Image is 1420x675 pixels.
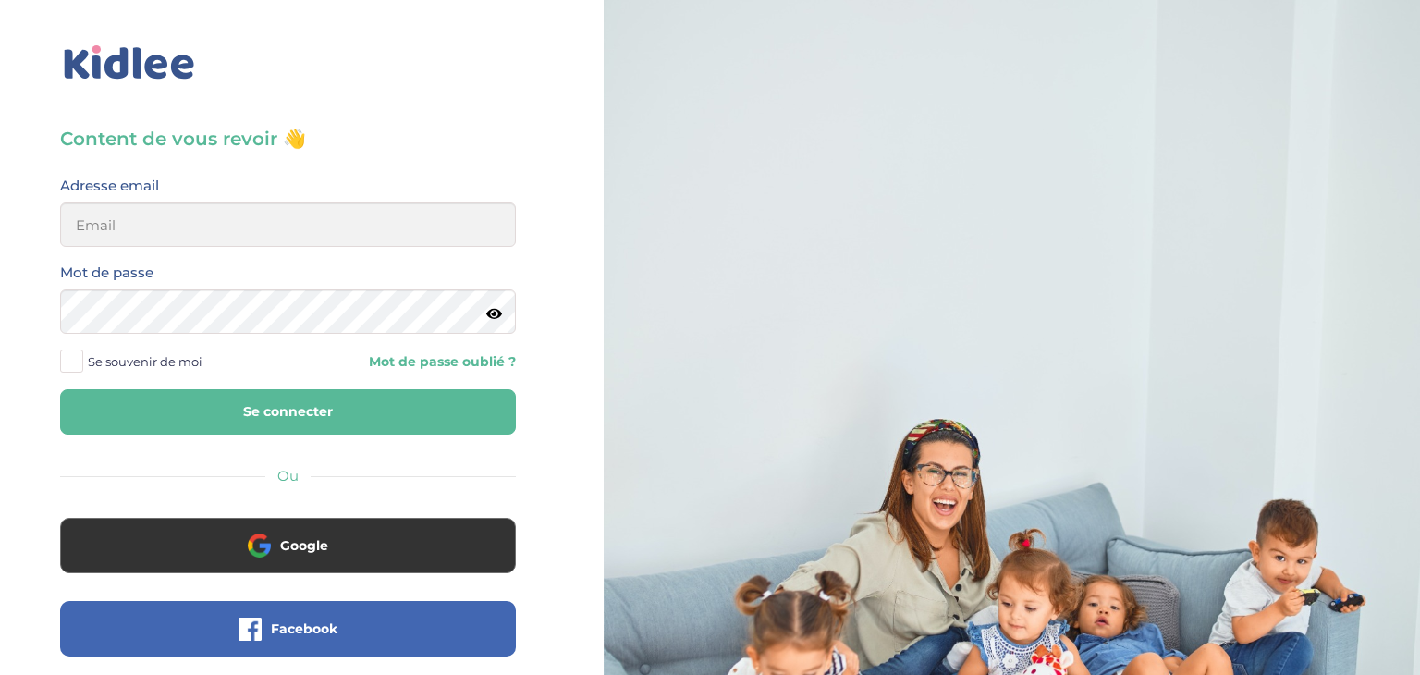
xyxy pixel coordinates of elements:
[280,536,328,555] span: Google
[60,389,516,435] button: Se connecter
[60,174,159,198] label: Adresse email
[60,202,516,247] input: Email
[239,618,262,641] img: facebook.png
[60,261,153,285] label: Mot de passe
[60,601,516,657] button: Facebook
[60,549,516,567] a: Google
[248,534,271,557] img: google.png
[60,518,516,573] button: Google
[60,126,516,152] h3: Content de vous revoir 👋
[271,620,337,638] span: Facebook
[277,467,299,485] span: Ou
[88,350,202,374] span: Se souvenir de moi
[301,353,515,371] a: Mot de passe oublié ?
[60,632,516,650] a: Facebook
[60,42,199,84] img: logo_kidlee_bleu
